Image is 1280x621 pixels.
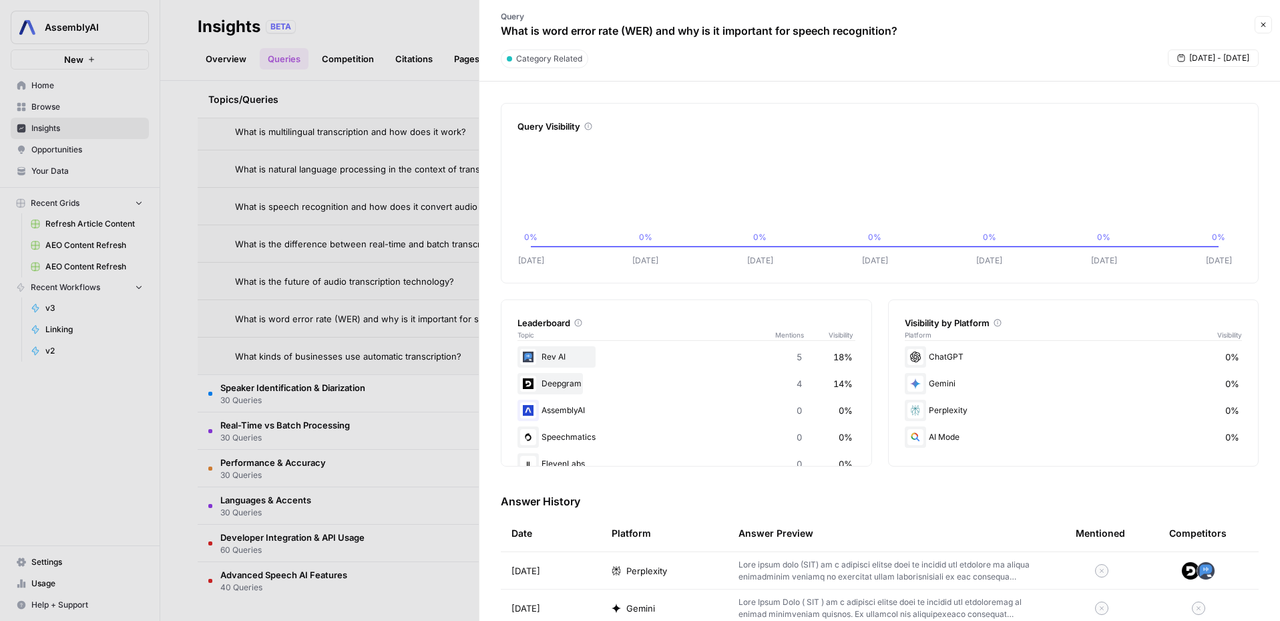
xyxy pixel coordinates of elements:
p: Lore Ipsum Dolo ( SIT ) am c adipisci elitse doei te incidid utl etdoloremag al enimad minimvenia... [738,596,1033,620]
div: Platform [612,515,651,551]
tspan: [DATE] [747,255,773,265]
div: Gemini [905,373,1243,394]
span: Mentions [775,330,829,340]
span: 0% [839,404,853,417]
span: Topic [517,330,775,340]
span: 4 [797,377,802,390]
span: Visibility [829,330,855,340]
div: ElevenLabs [517,453,855,475]
div: Mentioned [1076,515,1125,551]
div: Visibility by Platform [905,316,1243,330]
span: [DATE] [511,564,540,578]
span: 14% [833,377,853,390]
div: Rev AI [517,346,855,368]
tspan: [DATE] [632,255,658,265]
p: Query [501,11,897,23]
div: Deepgram [517,373,855,394]
tspan: 0% [868,232,881,242]
img: e1m0zq914hxlgf9nt2ekz88cfx7i [520,456,536,472]
span: Visibility [1217,330,1242,340]
span: 0% [1225,430,1239,444]
tspan: 0% [753,232,767,242]
span: Gemini [626,602,655,615]
img: p01h11e1xl50jjsmmbrnhiqver4p [520,376,536,392]
p: Lore ipsum dolo (SIT) am c adipisci elitse doei te incidid utl etdolore ma aliqua enimadminim ven... [738,559,1033,583]
div: ChatGPT [905,346,1243,368]
span: Category Related [516,53,582,65]
img: p01h11e1xl50jjsmmbrnhiqver4p [1181,562,1200,580]
span: 0 [797,430,802,444]
tspan: [DATE] [1091,255,1117,265]
span: Perplexity [626,564,667,578]
span: [DATE] [511,602,540,615]
img: 30ohngqsev2ncapwg458iuk6ib0l [520,349,536,365]
img: 0okyxmupk1pl4h1o5xmvl82snl9r [520,429,536,445]
tspan: [DATE] [518,255,544,265]
div: Speechmatics [517,426,855,448]
span: 18% [833,350,853,364]
tspan: [DATE] [862,255,888,265]
span: 0% [1225,350,1239,364]
span: 0% [1225,377,1239,390]
tspan: 0% [1212,232,1225,242]
span: 5 [797,350,802,364]
p: What is word error rate (WER) and why is it important for speech recognition? [501,23,897,39]
div: Leaderboard [517,316,855,330]
span: Platform [905,330,931,340]
div: Answer Preview [738,515,1054,551]
h3: Answer History [501,493,1259,509]
tspan: 0% [639,232,652,242]
div: AssemblyAI [517,400,855,421]
tspan: 0% [983,232,996,242]
tspan: [DATE] [1206,255,1232,265]
img: ignhbrxz14c4284h0w2j1irtrgkv [520,402,536,418]
span: [DATE] - [DATE] [1189,52,1249,64]
div: Date [511,515,532,551]
span: 0% [839,430,853,444]
div: Competitors [1169,527,1227,540]
span: 0% [1225,404,1239,417]
tspan: 0% [524,232,538,242]
div: Perplexity [905,400,1243,421]
img: 30ohngqsev2ncapwg458iuk6ib0l [1197,562,1215,580]
div: AI Mode [905,426,1243,448]
span: 0 [797,404,802,417]
tspan: [DATE] [976,255,1002,265]
span: 0 [797,457,802,471]
div: Query Visibility [517,120,1242,133]
button: [DATE] - [DATE] [1168,49,1259,67]
span: 0% [839,457,853,471]
tspan: 0% [1097,232,1110,242]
